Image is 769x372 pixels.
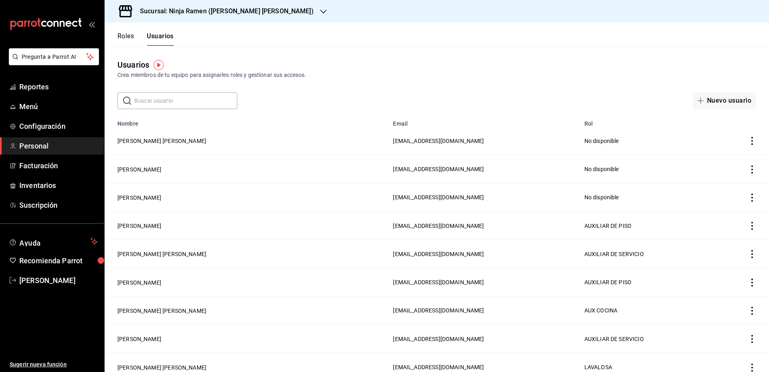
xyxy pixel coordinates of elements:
button: actions [748,279,756,287]
div: Crea miembros de tu equipo para asignarles roles y gestionar sus accesos. [117,71,756,79]
button: [PERSON_NAME] [117,335,161,343]
span: [EMAIL_ADDRESS][DOMAIN_NAME] [393,138,484,144]
span: AUXILIAR DE PISO [584,279,631,285]
span: [EMAIL_ADDRESS][DOMAIN_NAME] [393,194,484,200]
button: actions [748,165,756,174]
button: Nuevo usuario [693,92,756,109]
button: [PERSON_NAME] [117,194,161,202]
span: [EMAIL_ADDRESS][DOMAIN_NAME] [393,336,484,342]
button: [PERSON_NAME] [117,279,161,287]
td: No disponible [580,127,714,155]
button: actions [748,335,756,343]
span: Configuración [19,121,98,132]
button: [PERSON_NAME] [117,165,161,174]
span: [EMAIL_ADDRESS][DOMAIN_NAME] [393,223,484,229]
span: Personal [19,141,98,151]
span: [PERSON_NAME] [19,275,98,286]
button: Roles [117,32,134,46]
span: [EMAIL_ADDRESS][DOMAIN_NAME] [393,251,484,257]
span: [EMAIL_ADDRESS][DOMAIN_NAME] [393,307,484,314]
button: [PERSON_NAME] [PERSON_NAME] [117,250,206,258]
button: actions [748,194,756,202]
span: Recomienda Parrot [19,255,98,266]
td: No disponible [580,183,714,211]
span: Sugerir nueva función [10,360,98,369]
button: actions [748,364,756,372]
span: [EMAIL_ADDRESS][DOMAIN_NAME] [393,364,484,370]
span: [EMAIL_ADDRESS][DOMAIN_NAME] [393,279,484,285]
th: Email [388,116,579,127]
span: AUXILIAR DE SERVICIO [584,336,644,342]
th: Nombre [105,116,388,127]
span: Inventarios [19,180,98,191]
span: AUX COCINA [584,307,618,314]
span: Facturación [19,160,98,171]
button: Usuarios [147,32,174,46]
button: actions [748,250,756,258]
button: [PERSON_NAME] [117,222,161,230]
td: No disponible [580,155,714,183]
button: Pregunta a Parrot AI [9,48,99,65]
button: open_drawer_menu [88,21,95,27]
span: Ayuda [19,237,87,246]
span: LAVALOSA [584,364,612,370]
div: navigation tabs [117,32,174,46]
button: actions [748,222,756,230]
button: [PERSON_NAME] [PERSON_NAME] [117,364,206,372]
span: Suscripción [19,200,98,211]
span: [EMAIL_ADDRESS][DOMAIN_NAME] [393,166,484,172]
button: actions [748,307,756,315]
span: Reportes [19,81,98,92]
button: [PERSON_NAME] [PERSON_NAME] [117,307,206,315]
div: Usuarios [117,59,149,71]
a: Pregunta a Parrot AI [6,58,99,67]
span: AUXILIAR DE PISO [584,223,631,229]
button: actions [748,137,756,145]
h3: Sucursal: Ninja Ramen ([PERSON_NAME] [PERSON_NAME]) [134,6,314,16]
button: [PERSON_NAME] [PERSON_NAME] [117,137,206,145]
th: Rol [580,116,714,127]
span: Menú [19,101,98,112]
span: Pregunta a Parrot AI [22,53,86,61]
input: Buscar usuario [134,93,237,109]
span: AUXILIAR DE SERVICIO [584,251,644,257]
img: Tooltip marker [154,60,164,70]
